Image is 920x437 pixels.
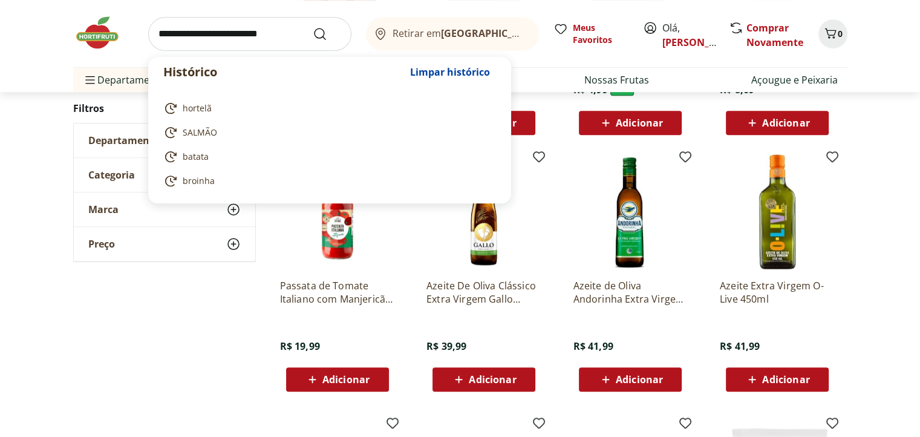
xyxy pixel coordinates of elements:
[720,340,760,353] span: R$ 41,99
[579,111,682,135] button: Adicionar
[616,375,663,384] span: Adicionar
[426,279,541,306] a: Azeite De Oliva Clássico Extra Virgem Gallo 500Ml
[469,375,516,384] span: Adicionar
[366,17,539,51] button: Retirar em[GEOGRAPHIC_DATA]/[GEOGRAPHIC_DATA]
[73,97,256,121] h2: Filtros
[74,228,255,261] button: Preço
[163,149,491,164] a: batata
[838,28,843,39] span: 0
[818,19,847,48] button: Carrinho
[163,174,491,188] a: broinha
[616,118,663,128] span: Adicionar
[573,22,628,46] span: Meus Favoritos
[393,28,526,39] span: Retirar em
[762,118,809,128] span: Adicionar
[280,279,395,306] a: Passata de Tomate Italiano com Manjericão Natural da Terra 680g
[573,154,688,269] img: Azeite de Oliva Andorinha Extra Virgem 500ml
[74,159,255,192] button: Categoria
[183,175,215,187] span: broinha
[313,27,342,41] button: Submit Search
[662,36,741,49] a: [PERSON_NAME]
[280,154,395,269] img: Passata de Tomate Italiano com Manjericão Natural da Terra 680g
[286,367,389,392] button: Adicionar
[762,375,809,384] span: Adicionar
[183,126,217,139] span: SALMÃO
[410,67,490,77] span: Limpar histórico
[662,21,716,50] span: Olá,
[751,73,838,87] a: Açougue e Peixaria
[404,57,496,87] button: Limpar histórico
[322,375,370,384] span: Adicionar
[426,340,466,353] span: R$ 39,99
[163,101,491,116] a: hortelã
[88,238,115,251] span: Preço
[426,154,541,269] img: Azeite De Oliva Clássico Extra Virgem Gallo 500Ml
[573,279,688,306] a: Azeite de Oliva Andorinha Extra Virgem 500ml
[726,367,829,392] button: Adicionar
[163,125,491,140] a: SALMÃO
[74,124,255,158] button: Departamento
[746,21,803,49] a: Comprar Novamente
[163,64,404,80] p: Histórico
[88,135,160,147] span: Departamento
[553,22,628,46] a: Meus Favoritos
[83,65,97,94] button: Menu
[720,279,835,306] a: Azeite Extra Virgem O-Live 450ml
[726,111,829,135] button: Adicionar
[720,154,835,269] img: Azeite Extra Virgem O-Live 450ml
[441,27,645,40] b: [GEOGRAPHIC_DATA]/[GEOGRAPHIC_DATA]
[183,151,209,163] span: batata
[432,367,535,392] button: Adicionar
[73,15,134,51] img: Hortifruti
[183,102,212,114] span: hortelã
[83,65,170,94] span: Departamentos
[280,340,320,353] span: R$ 19,99
[88,169,135,182] span: Categoria
[573,340,613,353] span: R$ 41,99
[148,17,351,51] input: search
[88,204,119,216] span: Marca
[74,193,255,227] button: Marca
[579,367,682,392] button: Adicionar
[584,73,649,87] a: Nossas Frutas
